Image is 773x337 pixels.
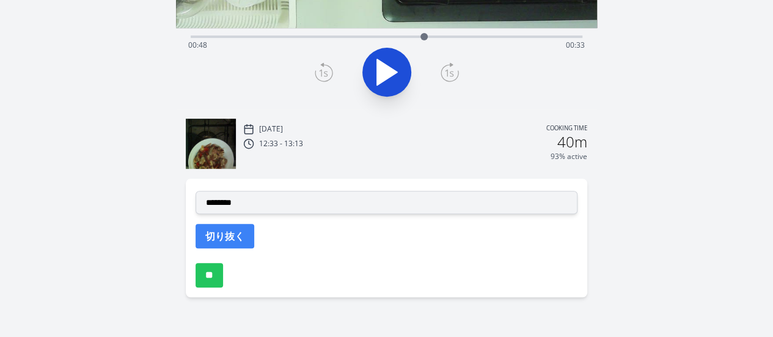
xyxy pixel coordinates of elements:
button: 切り抜く [196,224,254,248]
span: 00:48 [188,40,207,50]
p: 93% active [551,152,587,161]
p: [DATE] [259,124,283,134]
img: 250927033435_thumb.jpeg [186,119,236,169]
span: 00:33 [566,40,585,50]
h2: 40m [557,135,587,149]
p: 12:33 - 13:13 [259,139,303,149]
p: Cooking time [546,124,587,135]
